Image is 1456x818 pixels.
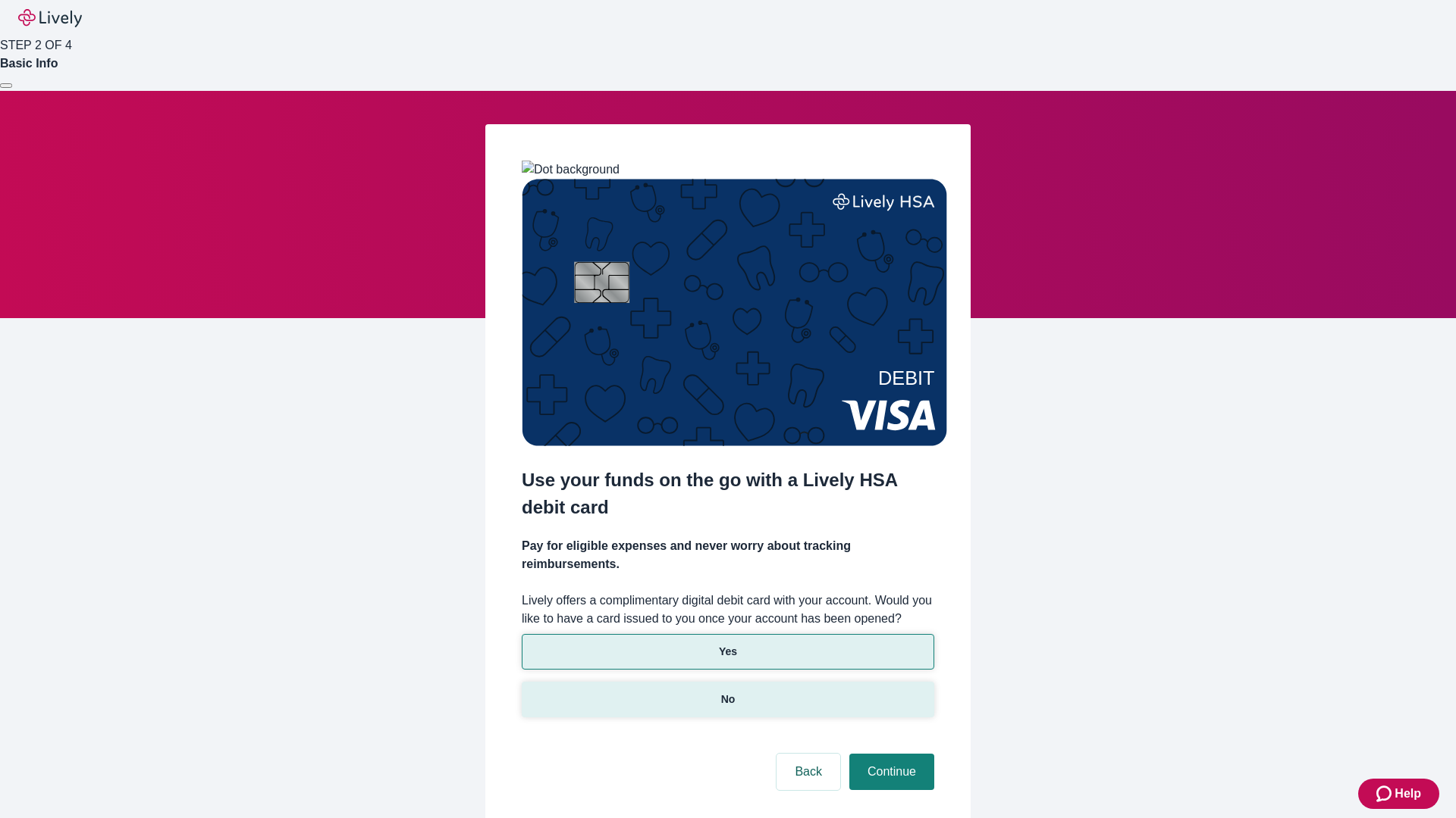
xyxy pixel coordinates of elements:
[719,644,737,660] p: Yes
[1395,785,1421,803] span: Help
[522,537,934,573] h4: Pay for eligible expenses and never worry about tracking reimbursements.
[522,682,934,717] button: No
[522,467,934,521] h2: Use your funds on the go with a Lively HSA debit card
[522,179,947,446] img: Debit card
[522,592,934,628] label: Lively offers a complimentary digital debit card with your account. Would you like to have a card...
[1376,785,1395,803] svg: Zendesk support icon
[777,754,840,790] button: Back
[18,9,82,27] img: Lively
[721,692,736,707] p: No
[522,161,620,179] img: Dot background
[522,634,934,670] button: Yes
[849,754,934,790] button: Continue
[1358,779,1439,809] button: Zendesk support iconHelp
